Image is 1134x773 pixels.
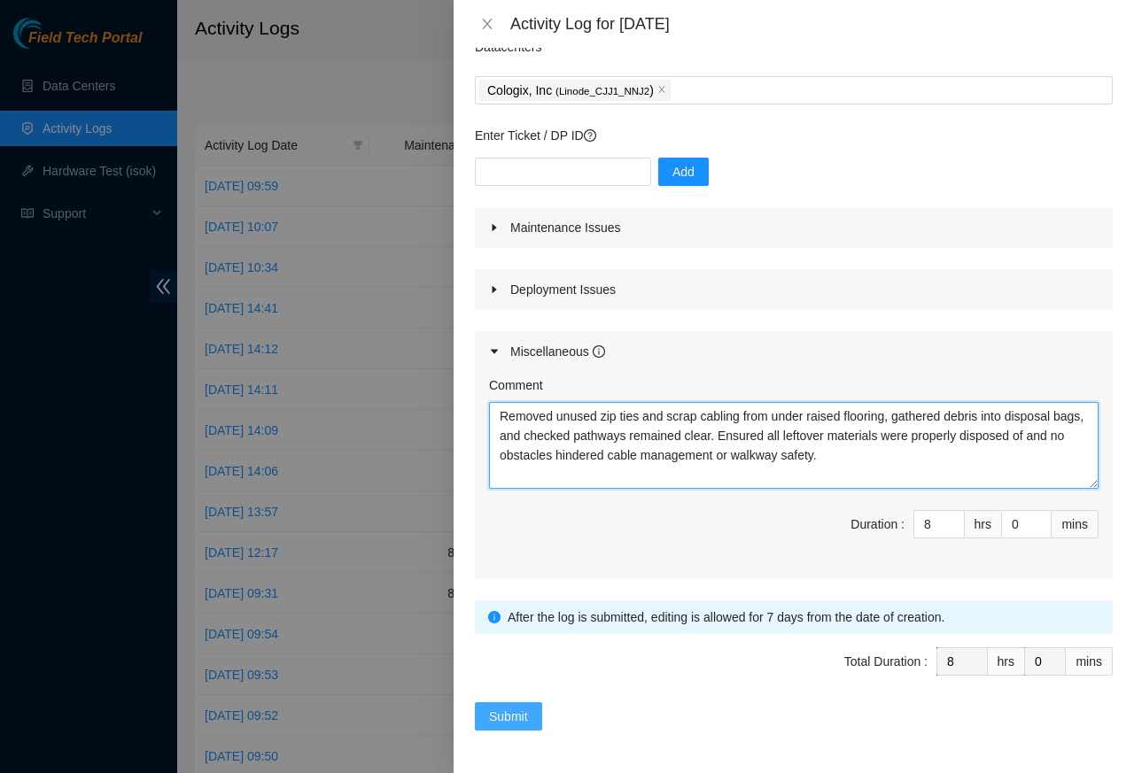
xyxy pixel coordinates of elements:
div: Miscellaneous info-circle [475,331,1113,372]
span: close [480,17,494,31]
span: close [657,85,666,96]
span: ( Linode_CJJ1_NNJ2 [555,86,649,97]
button: Submit [475,702,542,730]
textarea: Comment [489,402,1099,489]
div: Maintenance Issues [475,207,1113,248]
div: Total Duration : [844,652,928,671]
p: Cologix, Inc ) [487,81,654,101]
span: Submit [489,707,528,726]
button: Close [475,16,500,33]
span: info-circle [593,345,605,358]
div: Duration : [850,514,905,534]
span: caret-right [489,222,500,233]
span: Add [672,162,695,182]
label: Comment [489,375,543,395]
div: Activity Log for [DATE] [510,14,1113,34]
div: Miscellaneous [510,342,605,361]
div: After the log is submitted, editing is allowed for 7 days from the date of creation. [508,607,1099,627]
span: question-circle [584,129,596,142]
p: Enter Ticket / DP ID [475,126,1113,145]
div: hrs [988,647,1025,676]
span: caret-right [489,284,500,295]
span: caret-right [489,346,500,357]
span: info-circle [488,611,501,623]
div: Deployment Issues [475,269,1113,310]
div: mins [1066,647,1113,676]
div: hrs [965,510,1002,538]
button: Add [658,158,709,186]
div: mins [1052,510,1099,538]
